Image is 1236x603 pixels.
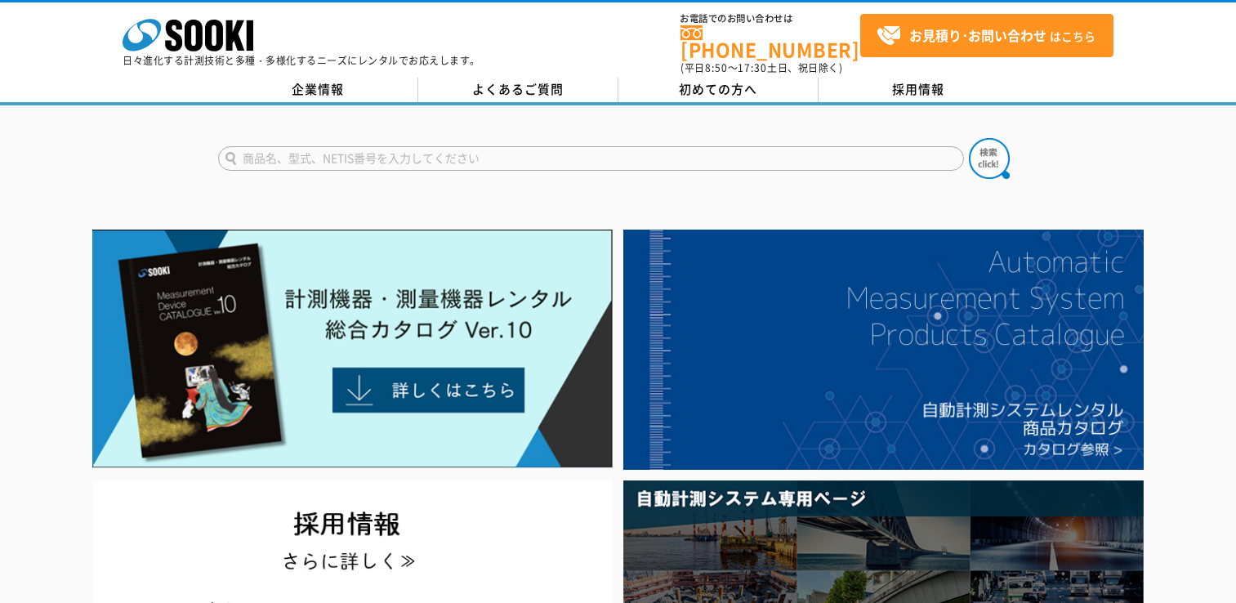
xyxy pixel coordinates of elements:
[679,80,757,98] span: 初めての方へ
[705,60,728,75] span: 8:50
[618,78,819,102] a: 初めての方へ
[680,25,860,59] a: [PHONE_NUMBER]
[92,230,613,468] img: Catalog Ver10
[680,14,860,24] span: お電話でのお問い合わせは
[623,230,1144,470] img: 自動計測システムカタログ
[819,78,1019,102] a: 採用情報
[738,60,767,75] span: 17:30
[123,56,480,65] p: 日々進化する計測技術と多種・多様化するニーズにレンタルでお応えします。
[218,78,418,102] a: 企業情報
[418,78,618,102] a: よくあるご質問
[969,138,1010,179] img: btn_search.png
[218,146,964,171] input: 商品名、型式、NETIS番号を入力してください
[877,24,1095,48] span: はこちら
[680,60,842,75] span: (平日 ～ 土日、祝日除く)
[860,14,1113,57] a: お見積り･お問い合わせはこちら
[909,25,1046,45] strong: お見積り･お問い合わせ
